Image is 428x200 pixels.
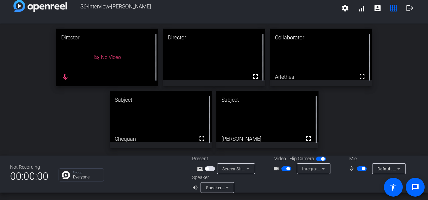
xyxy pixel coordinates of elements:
[192,155,259,162] div: Present
[10,164,48,171] div: Not Recording
[198,134,206,142] mat-icon: fullscreen
[273,165,281,173] mat-icon: videocam_outline
[251,72,259,80] mat-icon: fullscreen
[373,4,382,12] mat-icon: account_box
[289,155,314,162] span: Flip Camera
[216,91,319,109] div: Subject
[192,174,233,181] div: Speaker
[270,29,372,47] div: Collaborator
[341,4,349,12] mat-icon: settings
[56,29,158,47] div: Director
[390,4,398,12] mat-icon: grid_on
[406,4,414,12] mat-icon: logout
[110,91,212,109] div: Subject
[349,165,357,173] mat-icon: mic_none
[343,155,410,162] div: Mic
[197,165,205,173] mat-icon: screen_share_outline
[411,183,419,191] mat-icon: message
[163,29,265,47] div: Director
[10,168,48,185] span: 00:00:00
[358,72,366,80] mat-icon: fullscreen
[192,184,200,192] mat-icon: volume_up
[302,166,366,171] span: Integrated Webcam (0bda:555e)
[389,183,397,191] mat-icon: accessibility
[101,54,121,60] span: No Video
[73,171,100,174] p: Group
[206,185,265,190] span: Speakers (2- Realtek(R) Audio)
[62,171,70,179] img: Chat Icon
[222,166,252,171] span: Screen Sharing
[305,134,313,142] mat-icon: fullscreen
[73,175,100,179] p: Everyone
[274,155,286,162] span: Video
